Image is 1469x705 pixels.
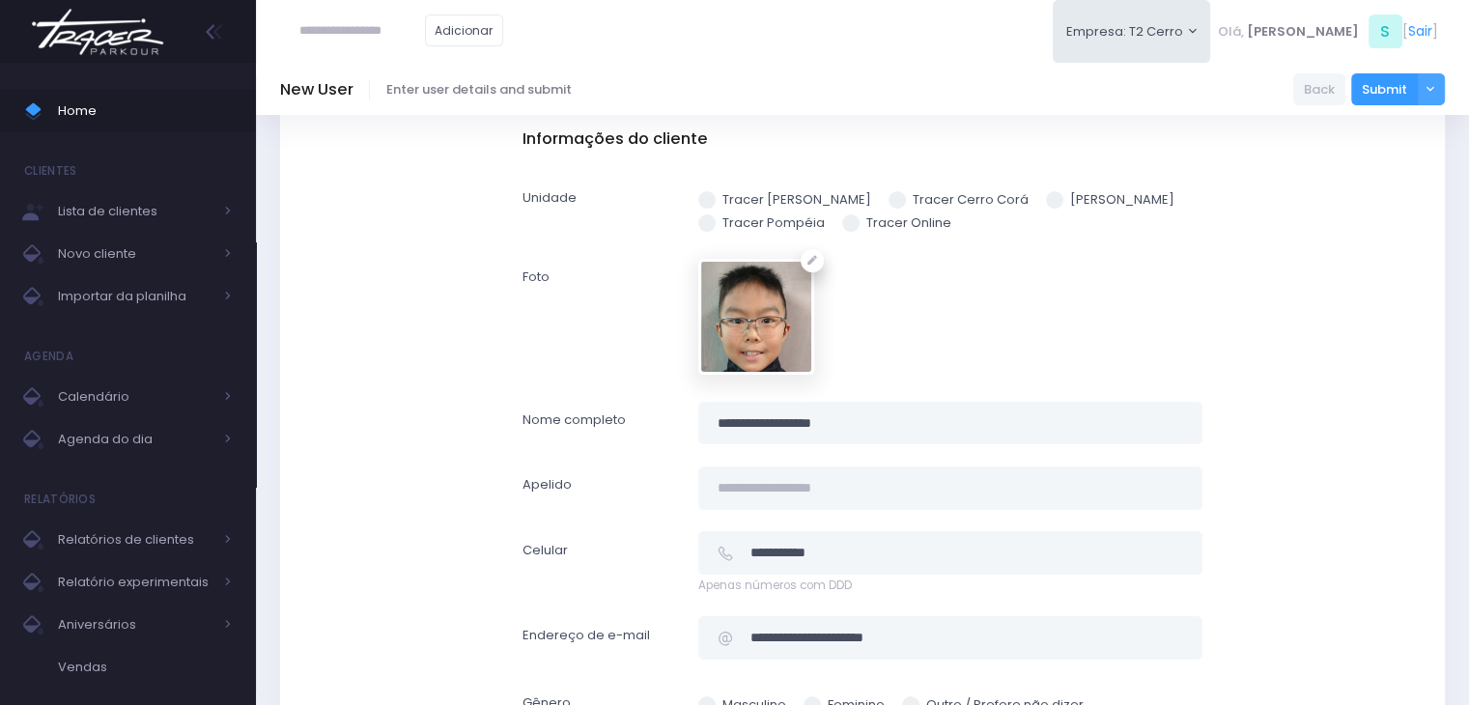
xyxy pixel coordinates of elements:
h4: Clientes [24,152,76,190]
a: Sair [1408,21,1432,42]
span: Novo cliente [58,241,212,267]
button: Submit [1351,73,1418,106]
span: S [1369,14,1402,48]
h5: Informações do cliente [523,129,1202,149]
span: Apenas números com DDD [698,578,1202,595]
span: Vendas [58,655,232,680]
label: Apelido [511,466,687,510]
div: [ ] [1210,10,1445,53]
span: Enter user details and submit [386,80,572,99]
span: Home [58,99,232,124]
label: Celular [511,531,687,594]
label: Tracer Pompéia [698,213,825,233]
label: Tracer Online [842,213,951,233]
label: Nome completo [511,402,687,445]
span: Relatórios de clientes [58,527,212,552]
span: [PERSON_NAME] [1247,22,1359,42]
span: Importar da planilha [58,284,212,309]
span: Calendário [58,384,212,409]
h4: Agenda [24,337,73,376]
a: Adicionar [425,14,504,46]
label: Tracer Cerro Corá [889,190,1029,210]
h4: Relatórios [24,480,96,519]
span: Aniversários [58,612,212,637]
span: Olá, [1218,22,1244,42]
span: Lista de clientes [58,199,212,224]
span: Agenda do dia [58,427,212,452]
a: Back [1293,73,1345,106]
label: [PERSON_NAME] [1046,190,1174,210]
label: Endereço de e-mail [511,616,687,663]
label: Tracer [PERSON_NAME] [698,190,871,210]
h5: New User [280,80,353,99]
label: Unidade [511,180,687,237]
label: Foto [511,259,687,381]
span: Relatório experimentais [58,570,212,595]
